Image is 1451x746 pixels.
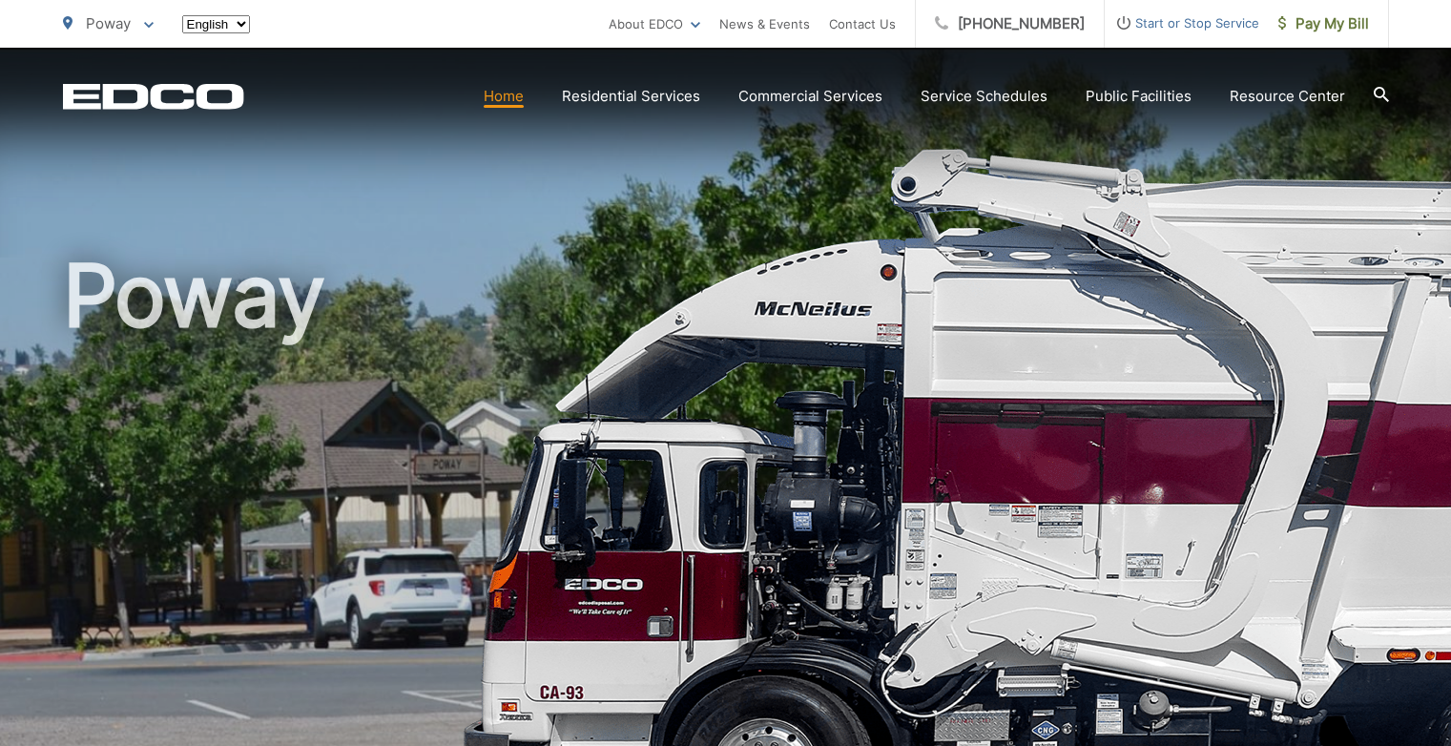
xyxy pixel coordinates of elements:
a: Residential Services [562,85,700,108]
a: Resource Center [1230,85,1345,108]
a: Public Facilities [1086,85,1192,108]
a: EDCD logo. Return to the homepage. [63,83,244,110]
span: Poway [86,14,131,32]
a: News & Events [719,12,810,35]
span: Pay My Bill [1278,12,1369,35]
select: Select a language [182,15,250,33]
a: Contact Us [829,12,896,35]
a: Commercial Services [738,85,882,108]
a: Home [484,85,524,108]
a: About EDCO [609,12,700,35]
a: Service Schedules [921,85,1047,108]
